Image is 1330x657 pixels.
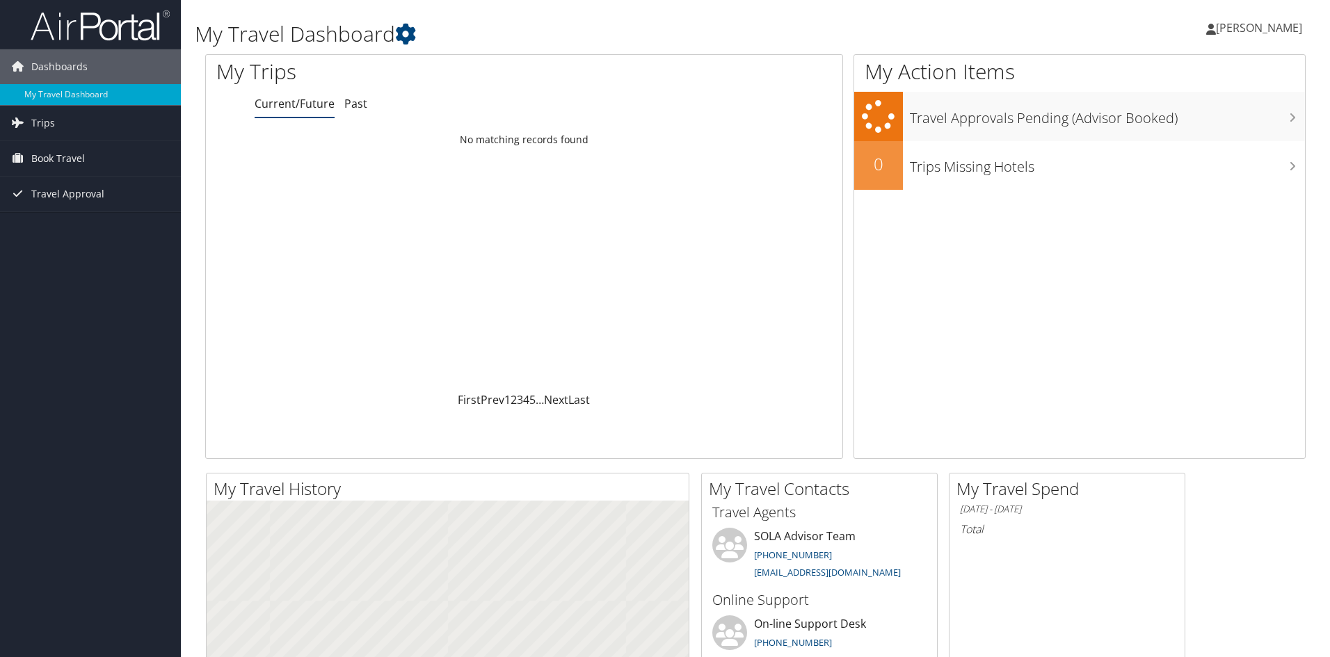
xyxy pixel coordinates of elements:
[504,392,511,407] a: 1
[529,392,536,407] a: 5
[854,152,903,176] h2: 0
[854,92,1305,141] a: Travel Approvals Pending (Advisor Booked)
[206,127,842,152] td: No matching records found
[712,590,927,610] h3: Online Support
[705,528,934,585] li: SOLA Advisor Team
[709,477,937,501] h2: My Travel Contacts
[854,57,1305,86] h1: My Action Items
[216,57,567,86] h1: My Trips
[910,102,1305,128] h3: Travel Approvals Pending (Advisor Booked)
[754,566,901,578] a: [EMAIL_ADDRESS][DOMAIN_NAME]
[255,96,335,111] a: Current/Future
[956,477,1185,501] h2: My Travel Spend
[481,392,504,407] a: Prev
[544,392,568,407] a: Next
[523,392,529,407] a: 4
[1206,7,1316,49] a: [PERSON_NAME]
[536,392,544,407] span: …
[960,521,1174,537] h6: Total
[31,177,104,211] span: Travel Approval
[712,503,927,522] h3: Travel Agents
[754,549,832,561] a: [PHONE_NUMBER]
[960,503,1174,516] h6: [DATE] - [DATE]
[344,96,367,111] a: Past
[1216,20,1302,35] span: [PERSON_NAME]
[458,392,481,407] a: First
[854,141,1305,190] a: 0Trips Missing Hotels
[31,9,170,42] img: airportal-logo.png
[31,141,85,176] span: Book Travel
[517,392,523,407] a: 3
[568,392,590,407] a: Last
[754,636,832,649] a: [PHONE_NUMBER]
[511,392,517,407] a: 2
[214,477,689,501] h2: My Travel History
[31,106,55,140] span: Trips
[195,19,943,49] h1: My Travel Dashboard
[910,150,1305,177] h3: Trips Missing Hotels
[31,49,88,84] span: Dashboards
